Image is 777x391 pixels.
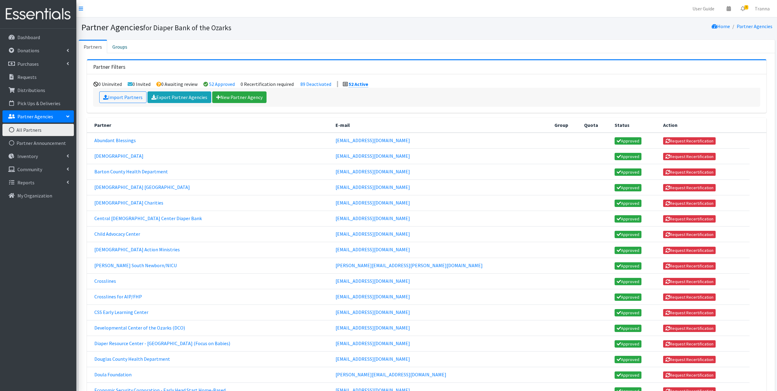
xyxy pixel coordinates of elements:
a: [DEMOGRAPHIC_DATA] Charities [94,200,163,206]
a: Approved [615,153,642,160]
a: Requests [2,71,74,83]
p: Partner Agencies [17,113,53,120]
button: Request Recertification [663,168,716,176]
a: [DEMOGRAPHIC_DATA] [GEOGRAPHIC_DATA] [94,184,190,190]
a: Approved [615,262,642,270]
a: [PERSON_NAME][EMAIL_ADDRESS][PERSON_NAME][DOMAIN_NAME] [336,262,483,268]
p: Community [17,166,42,172]
span: 4 [744,5,748,9]
button: Request Recertification [663,231,716,238]
a: [DEMOGRAPHIC_DATA] Action Ministries [94,246,180,253]
a: Dashboard [2,31,74,43]
p: Inventory [17,153,38,159]
a: Child Advocacy Center [94,231,140,237]
li: 0 Awaiting review [156,81,198,87]
a: Diaper Resource Center - [GEOGRAPHIC_DATA] (Focus on Babies) [94,340,230,346]
a: Barton County Health Department [94,168,168,175]
a: Groups [107,40,133,53]
a: Donations [2,44,74,57]
a: Approved [615,356,642,363]
img: HumanEssentials [2,4,74,24]
a: Distributions [2,84,74,96]
a: 89 Deactivated [300,81,331,87]
p: Reports [17,179,34,186]
a: Tranna [750,2,775,15]
a: New Partner Agency [212,91,267,103]
h1: Partner Agencies [81,22,425,33]
a: Partner Agencies [737,23,772,29]
button: Request Recertification [663,247,716,254]
a: Community [2,163,74,175]
a: [EMAIL_ADDRESS][DOMAIN_NAME] [336,231,410,237]
a: Approved [615,168,642,176]
p: Pick Ups & Deliveries [17,100,60,106]
th: E-mail [332,118,551,133]
a: My Organization [2,190,74,202]
a: Approved [615,293,642,301]
a: [EMAIL_ADDRESS][DOMAIN_NAME] [336,356,410,362]
button: Request Recertification [663,278,716,285]
a: Pick Ups & Deliveries [2,97,74,109]
a: [PERSON_NAME][EMAIL_ADDRESS][DOMAIN_NAME] [336,371,446,378]
a: Import Partners [99,91,147,103]
a: Approved [615,200,642,207]
a: [EMAIL_ADDRESS][DOMAIN_NAME] [336,340,410,346]
a: Partner Announcement [2,137,74,149]
p: Purchases [17,61,39,67]
a: Approved [615,340,642,348]
a: Crosslines for AIP/FHP [94,293,142,300]
button: Request Recertification [663,293,716,301]
a: Home [712,23,730,29]
a: Approved [615,247,642,254]
li: 0 Recertification required [241,81,294,87]
th: Action [659,118,749,133]
a: [PERSON_NAME] South Newborn/NICU [94,262,177,268]
a: [EMAIL_ADDRESS][DOMAIN_NAME] [336,325,410,331]
a: Developmental Center of the Ozarks (DCO) [94,325,185,331]
a: [EMAIL_ADDRESS][DOMAIN_NAME] [336,153,410,159]
a: 4 [736,2,750,15]
a: [EMAIL_ADDRESS][DOMAIN_NAME] [336,246,410,253]
a: [EMAIL_ADDRESS][DOMAIN_NAME] [336,200,410,206]
a: Partners [79,40,107,53]
a: [EMAIL_ADDRESS][DOMAIN_NAME] [336,168,410,175]
a: Approved [615,325,642,332]
a: Approved [615,184,642,191]
a: Approved [615,278,642,285]
li: 0 Uninvited [93,81,122,87]
a: Central [DEMOGRAPHIC_DATA] Center Diaper Bank [94,215,202,221]
a: [DEMOGRAPHIC_DATA] [94,153,143,159]
a: 52 Approved [209,81,235,87]
a: Export Partner Agencies [147,91,211,103]
a: [EMAIL_ADDRESS][DOMAIN_NAME] [336,137,410,143]
h3: Partner Filters [93,64,125,70]
th: Group [551,118,581,133]
button: Request Recertification [663,200,716,207]
button: Request Recertification [663,356,716,363]
a: Inventory [2,150,74,162]
a: Approved [615,137,642,145]
a: Purchases [2,58,74,70]
a: [EMAIL_ADDRESS][DOMAIN_NAME] [336,278,410,284]
li: 0 Invited [128,81,151,87]
a: Approved [615,371,642,379]
button: Request Recertification [663,309,716,316]
button: Request Recertification [663,137,716,145]
a: All Partners [2,124,74,136]
a: Approved [615,231,642,238]
a: Douglas County Health Department [94,356,170,362]
a: Reports [2,176,74,189]
p: Distributions [17,87,45,93]
button: Request Recertification [663,153,716,160]
a: [EMAIL_ADDRESS][DOMAIN_NAME] [336,309,410,315]
a: Abundant Blessings [94,137,136,143]
p: Requests [17,74,37,80]
p: Dashboard [17,34,40,40]
a: Doula Foundation [94,371,132,378]
th: Quota [580,118,611,133]
a: [EMAIL_ADDRESS][DOMAIN_NAME] [336,184,410,190]
a: [EMAIL_ADDRESS][DOMAIN_NAME] [336,293,410,300]
a: User Guide [688,2,719,15]
p: Donations [17,47,39,53]
th: Partner [87,118,332,133]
